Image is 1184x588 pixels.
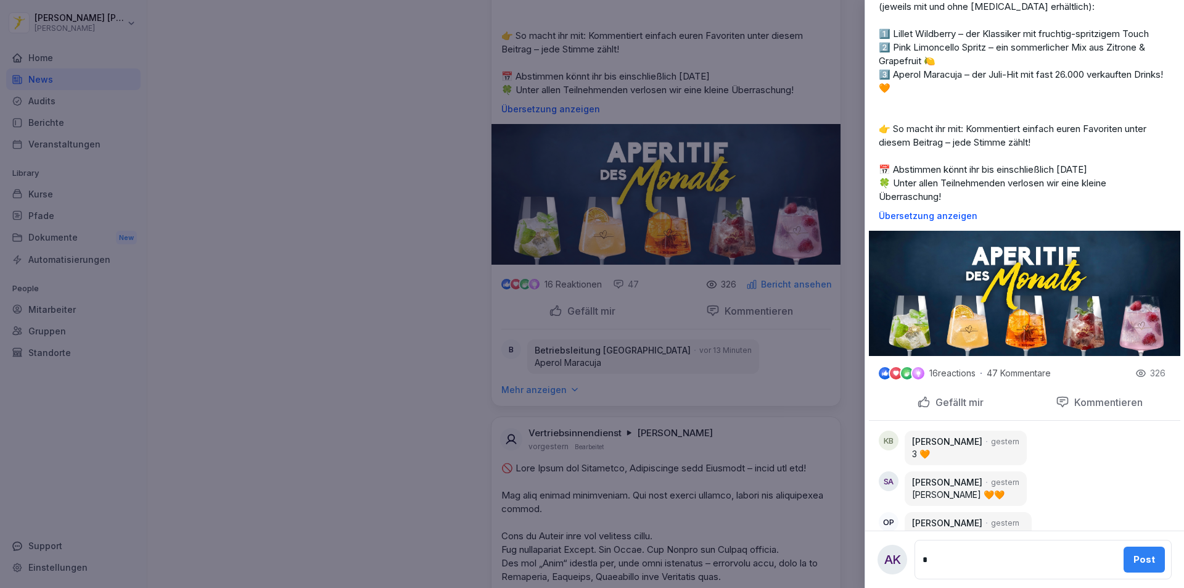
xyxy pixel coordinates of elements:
p: [PERSON_NAME] 🧡🧡 [912,489,1019,501]
p: 326 [1150,367,1165,379]
p: 16 reactions [929,368,976,378]
p: 3 🧡 [912,448,1019,460]
p: gestern [991,477,1019,488]
p: [PERSON_NAME] [912,436,982,448]
div: Post [1133,553,1155,566]
div: OP [879,512,898,532]
img: m97c3dqfopgr95eox1d8zl5w.png [869,231,1180,356]
button: Post [1124,547,1165,573]
p: [PERSON_NAME] [912,517,982,529]
p: gestern [991,518,1019,529]
p: Pink Limoncello Spritz 🍸🍸 [912,529,1024,542]
p: gestern [991,436,1019,447]
div: SA [879,471,898,491]
p: Übersetzung anzeigen [879,211,1170,221]
p: Kommentieren [1069,396,1143,408]
div: KB [879,431,898,450]
p: Gefällt mir [931,396,984,408]
p: 47 Kommentare [987,368,1054,378]
div: AK [878,545,907,574]
p: [PERSON_NAME] [912,476,982,489]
